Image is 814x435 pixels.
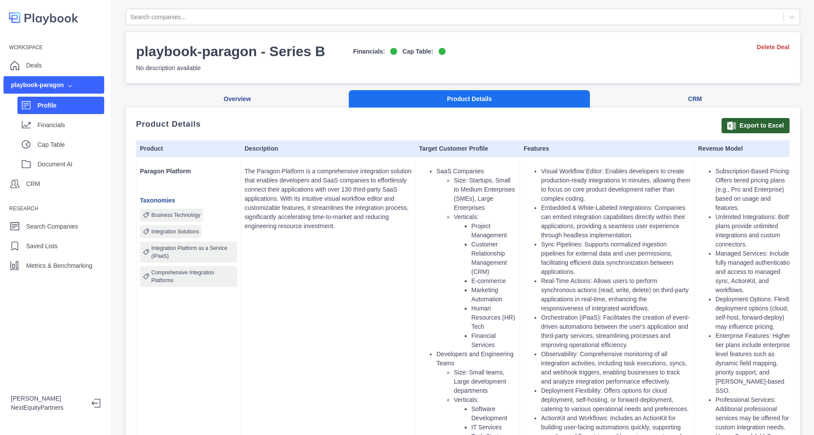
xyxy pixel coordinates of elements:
[715,167,795,212] li: Subscription-Based Pricing: Offers tiered pricing plans (e.g., Pro and Enterprise) based on usage...
[140,196,237,205] p: Taxonomies
[140,168,191,175] strong: Paragon Platform
[349,90,590,108] button: Product Details
[136,64,446,73] p: No description available
[136,121,201,128] p: Product Details
[37,140,104,149] p: Cap Table
[26,61,42,70] p: Deals
[471,286,516,304] li: Marketing Automation
[471,222,516,240] li: Project Management
[541,240,691,277] li: Sync Pipelines: Supports normalized ingestion pipelines for external data and user permissions, f...
[26,179,40,189] p: CRM
[151,269,235,284] p: Comprehensive Integration Platforms
[151,228,199,236] p: Integration Solutions
[757,43,790,52] a: Delete Deal
[520,141,695,157] th: Features
[11,394,85,403] p: [PERSON_NAME]
[151,211,201,219] p: Business Technology
[471,423,516,432] li: IT Services
[541,203,691,240] li: Embedded & White-Labeled Integrations: Companies can embed integration capabilities directly with...
[136,43,325,60] h3: playbook-paragon - Series B
[715,212,795,249] li: Unlimited Integrations: Both plans provide unlimited integrations and custom connectors.
[590,90,800,108] button: CRM
[454,176,516,212] li: Size: Startups, Small to Medium Enterprises (SMEs), Large Enterprises
[151,244,235,260] p: Integration Platform as a Service (iPaaS)
[436,167,516,350] li: SaaS Companies
[722,118,790,133] button: Export to Excel
[37,160,104,169] p: Document AI
[454,212,516,350] li: Verticals:
[471,240,516,277] li: Customer Relationship Management (CRM)
[541,350,691,386] li: Observability: Comprehensive monitoring of all integration activities, including task executions,...
[26,261,92,270] p: Metrics & Benchmarking
[715,295,795,331] li: Deployment Options: Flexible deployment options (cloud, self-host, forward-deploy) may influence ...
[353,47,385,56] p: Financials:
[471,277,516,286] li: E-commerce
[541,277,691,313] li: Real-Time Actions: Allows users to perform synchronous actions (read, write, delete) on third-par...
[695,141,799,157] th: Revenue Model
[26,242,58,251] p: Saved Lists
[454,368,516,395] li: Size: Small teams, Large development departments
[241,141,416,157] th: Description
[541,167,691,203] li: Visual Workflow Editor: Enables developers to create production-ready integrations in minutes, al...
[471,405,516,423] li: Software Development
[471,304,516,331] li: Human Resources (HR) Tech
[715,249,795,295] li: Managed Services: Includes fully managed authentication and access to managed sync, ActionKit, an...
[11,81,64,90] div: playbook-paragon
[402,47,433,56] p: Cap Table:
[715,331,795,395] li: Enterprise Features: Higher-tier plans include enterprise-level features such as dynamic field ma...
[439,48,446,55] img: on-logo
[416,141,520,157] th: Target Customer Profile
[390,48,397,55] img: on-logo
[541,386,691,414] li: Deployment Flexibility: Offers options for cloud deployment, self-hosting, or forward-deployment,...
[9,9,78,27] img: logo-colored
[37,121,104,130] p: Financials
[471,331,516,350] li: Financial Services
[11,403,85,412] p: NextEquityPartners
[26,222,78,231] p: Search Companies
[37,101,104,110] p: Profile
[541,313,691,350] li: Orchestration (iPaaS): Facilitates the creation of event-driven automations between the user's ap...
[715,395,795,432] li: Professional Services: Additional professional services may be offered for custom integration needs.
[136,141,241,157] th: Product
[126,90,349,108] button: Overview
[245,167,412,231] p: The Paragon Platform is a comprehensive integration solution that enables developers and SaaS com...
